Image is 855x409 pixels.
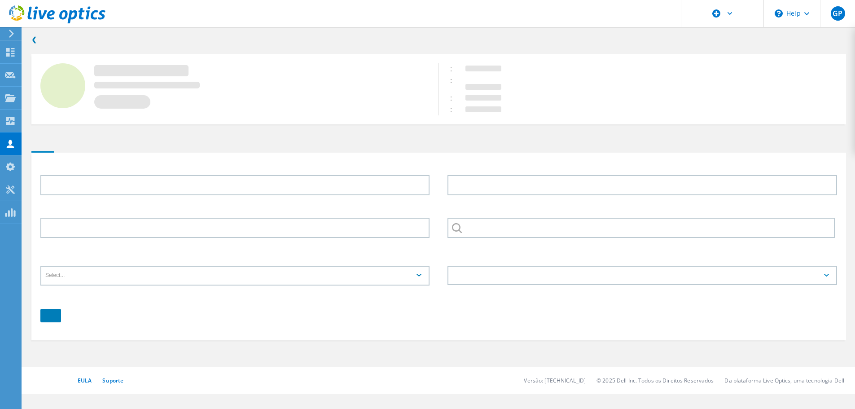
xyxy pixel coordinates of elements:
span: : [450,105,461,114]
a: Back to search [31,34,37,45]
span: GP [833,10,842,17]
a: Live Optics Dashboard [9,19,105,25]
svg: \n [775,9,783,18]
span: : [450,64,461,74]
span: : [450,75,461,85]
li: © 2025 Dell Inc. Todos os Direitos Reservados [596,377,714,384]
a: Suporte [102,377,123,384]
li: Da plataforma Live Optics, uma tecnologia Dell [724,377,844,384]
a: EULA [78,377,92,384]
li: Versão: [TECHNICAL_ID] [524,377,586,384]
span: : [450,93,461,103]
